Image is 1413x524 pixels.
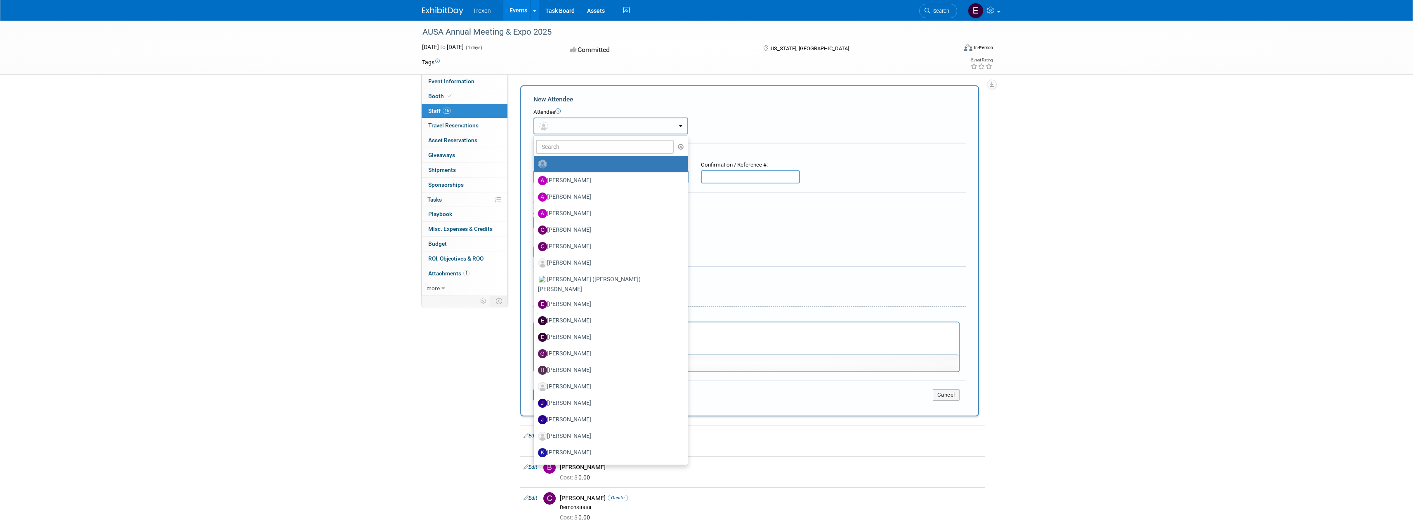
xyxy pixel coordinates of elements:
[534,322,959,355] iframe: Rich Text Area
[533,199,966,207] div: Cost:
[524,495,537,501] a: Edit
[538,176,547,185] img: A.jpg
[538,380,679,393] label: [PERSON_NAME]
[538,207,679,220] label: [PERSON_NAME]
[422,148,507,162] a: Giveaways
[427,285,440,291] span: more
[538,364,679,377] label: [PERSON_NAME]
[422,251,507,266] a: ROI, Objectives & ROO
[422,207,507,221] a: Playbook
[538,193,547,202] img: A.jpg
[422,193,507,207] a: Tasks
[422,133,507,148] a: Asset Reservations
[491,296,507,306] td: Toggle Event Tabs
[560,474,593,481] span: 0.00
[543,461,556,474] img: B.jpg
[428,137,477,143] span: Asset Reservations
[524,464,537,470] a: Edit
[538,397,679,410] label: [PERSON_NAME]
[538,347,679,360] label: [PERSON_NAME]
[428,270,469,277] span: Attachments
[524,433,537,439] a: Edit
[538,463,679,476] label: [PERSON_NAME]
[560,432,982,440] div: [PERSON_NAME]
[538,226,547,235] img: C.jpg
[422,89,507,103] a: Booth
[533,313,960,320] div: Notes
[428,108,451,114] span: Staff
[422,266,507,281] a: Attachments1
[422,118,507,133] a: Travel Reservations
[422,58,440,66] td: Tags
[538,316,547,325] img: E.jpg
[473,7,491,14] span: Trexon
[538,331,679,344] label: [PERSON_NAME]
[701,161,800,169] div: Confirmation / Reference #:
[560,504,982,511] div: Demonstrator
[422,104,507,118] a: Staff16
[538,273,679,294] label: [PERSON_NAME] ([PERSON_NAME]) [PERSON_NAME]
[964,44,972,51] img: Format-Inperson.png
[428,93,453,99] span: Booth
[908,43,993,55] div: Event Format
[538,446,679,459] label: [PERSON_NAME]
[608,495,628,501] span: Onsite
[538,415,547,424] img: J.jpg
[538,174,679,187] label: [PERSON_NAME]
[538,258,547,268] img: Associate-Profile-5.png
[428,78,474,85] span: Event Information
[427,196,442,203] span: Tasks
[538,300,547,309] img: D.jpg
[533,149,966,157] div: Registration / Ticket Info (optional)
[428,181,464,188] span: Sponsorships
[974,45,993,51] div: In-Person
[422,281,507,296] a: more
[968,3,984,19] img: Elliot Smith
[769,45,849,52] span: [US_STATE], [GEOGRAPHIC_DATA]
[465,45,482,50] span: (4 days)
[538,399,547,408] img: J.jpg
[439,44,447,50] span: to
[538,448,547,457] img: K.jpg
[538,333,547,342] img: E.jpg
[930,8,949,14] span: Search
[420,25,945,40] div: AUSA Annual Meeting & Expo 2025
[422,7,463,15] img: ExhibitDay
[428,122,479,129] span: Travel Reservations
[422,74,507,89] a: Event Information
[428,240,447,247] span: Budget
[543,492,556,505] img: C.jpg
[538,240,679,253] label: [PERSON_NAME]
[933,389,960,401] button: Cancel
[538,190,679,204] label: [PERSON_NAME]
[533,108,966,116] div: Attendee
[463,270,469,276] span: 1
[538,349,547,358] img: G.jpg
[422,222,507,236] a: Misc. Expenses & Credits
[538,432,547,441] img: Associate-Profile-5.png
[428,255,484,262] span: ROI, Objectives & ROO
[919,4,957,18] a: Search
[422,237,507,251] a: Budget
[533,272,966,280] div: Misc. Attachments & Notes
[538,413,679,426] label: [PERSON_NAME]
[560,474,578,481] span: Cost: $
[448,94,452,98] i: Booth reservation complete
[422,178,507,192] a: Sponsorships
[533,95,966,104] div: New Attendee
[422,44,464,50] span: [DATE] [DATE]
[970,58,993,62] div: Event Rating
[428,167,456,173] span: Shipments
[422,163,507,177] a: Shipments
[538,382,547,391] img: Associate-Profile-5.png
[538,242,547,251] img: C.jpg
[428,211,452,217] span: Playbook
[538,209,547,218] img: A.jpg
[560,514,578,521] span: Cost: $
[538,223,679,237] label: [PERSON_NAME]
[538,298,679,311] label: [PERSON_NAME]
[443,108,451,114] span: 16
[560,463,982,471] div: [PERSON_NAME]
[428,152,455,158] span: Giveaways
